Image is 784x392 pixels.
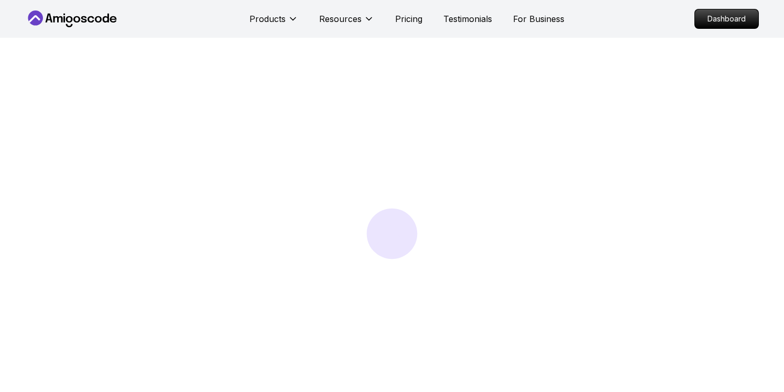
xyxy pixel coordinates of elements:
a: Pricing [395,13,422,25]
button: Resources [319,13,374,34]
a: Testimonials [443,13,492,25]
p: Products [249,13,286,25]
iframe: chat widget [719,326,784,376]
button: Products [249,13,298,34]
p: Resources [319,13,362,25]
p: Dashboard [695,9,758,28]
a: For Business [513,13,564,25]
a: Dashboard [694,9,759,29]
